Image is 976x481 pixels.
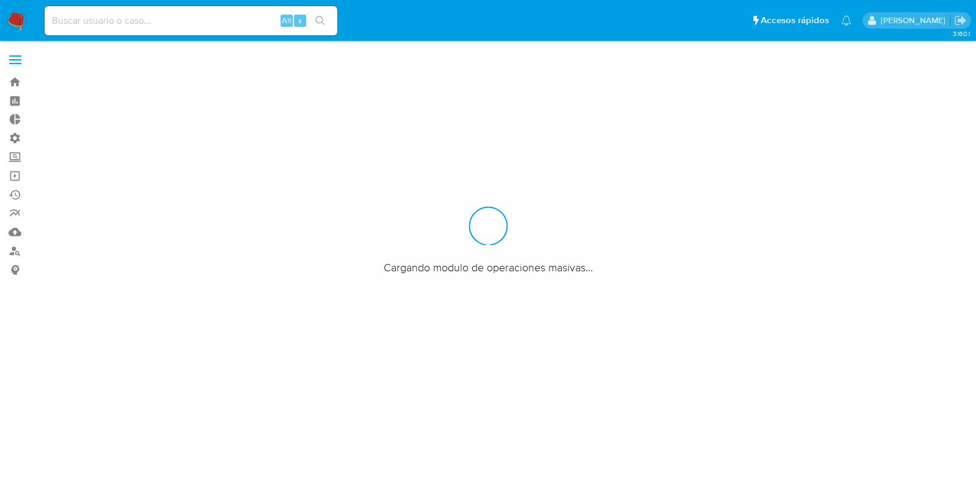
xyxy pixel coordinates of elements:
[298,15,302,26] span: s
[761,14,829,27] span: Accesos rápidos
[307,12,332,29] button: search-icon
[45,13,337,29] input: Buscar usuario o caso...
[384,260,593,274] span: Cargando modulo de operaciones masivas...
[954,14,967,27] a: Salir
[841,15,852,26] a: Notificaciones
[282,15,292,26] span: Alt
[881,15,950,26] p: julian.lasala@mercadolibre.com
